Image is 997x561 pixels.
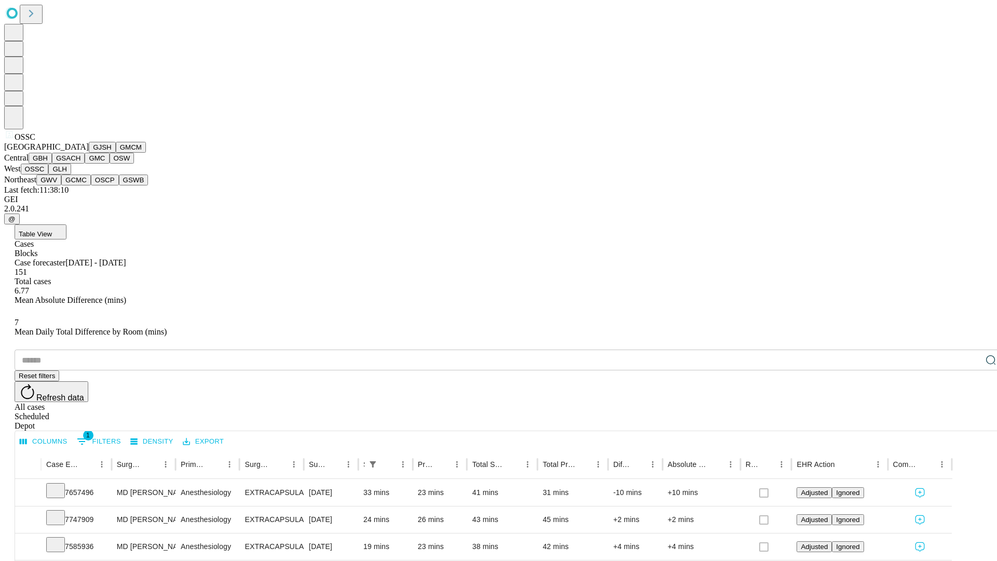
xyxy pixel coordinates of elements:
button: Menu [450,457,464,472]
span: Last fetch: 11:38:10 [4,185,69,194]
div: +2 mins [613,506,657,533]
span: Adjusted [801,516,828,524]
button: OSSC [21,164,49,175]
button: GCMC [61,175,91,185]
span: Ignored [836,516,859,524]
div: 33 mins [363,479,408,506]
div: MD [PERSON_NAME] [PERSON_NAME] Md [117,506,170,533]
button: Sort [80,457,95,472]
span: Mean Absolute Difference (mins) [15,296,126,304]
span: 151 [15,268,27,276]
span: Ignored [836,543,859,551]
button: GBH [29,153,52,164]
button: Density [128,434,176,450]
button: Adjusted [797,514,832,525]
button: GMC [85,153,109,164]
button: Ignored [832,487,864,498]
button: Expand [20,511,36,529]
span: Case forecaster [15,258,65,267]
div: MD [PERSON_NAME] [PERSON_NAME] Md [117,533,170,560]
div: Primary Service [181,460,207,469]
div: EXTRACAPSULAR CATARACT REMOVAL WITH [MEDICAL_DATA] [245,533,298,560]
button: Sort [576,457,591,472]
span: Adjusted [801,489,828,497]
div: 1 active filter [366,457,380,472]
button: Sort [272,457,287,472]
div: EXTRACAPSULAR CATARACT REMOVAL WITH [MEDICAL_DATA] [245,506,298,533]
button: Menu [871,457,885,472]
button: Menu [95,457,109,472]
span: [DATE] - [DATE] [65,258,126,267]
button: Menu [935,457,949,472]
div: Anesthesiology [181,506,234,533]
span: Mean Daily Total Difference by Room (mins) [15,327,167,336]
button: Menu [645,457,660,472]
span: Refresh data [36,393,84,402]
button: Menu [222,457,237,472]
div: +2 mins [668,506,735,533]
button: Adjusted [797,487,832,498]
div: 38 mins [472,533,532,560]
div: +10 mins [668,479,735,506]
button: Sort [709,457,723,472]
div: 2.0.241 [4,204,993,213]
div: Total Scheduled Duration [472,460,505,469]
button: Sort [760,457,774,472]
button: Reset filters [15,370,59,381]
span: Total cases [15,277,51,286]
div: 41 mins [472,479,532,506]
button: @ [4,213,20,224]
button: GWV [36,175,61,185]
span: Table View [19,230,52,238]
button: GSWB [119,175,149,185]
button: Sort [836,457,851,472]
div: 26 mins [418,506,462,533]
button: Sort [920,457,935,472]
button: Sort [208,457,222,472]
div: Scheduled In Room Duration [363,460,365,469]
div: 7657496 [46,479,106,506]
span: Reset filters [19,372,55,380]
div: Difference [613,460,630,469]
span: 1 [83,430,93,440]
span: @ [8,215,16,223]
span: Central [4,153,29,162]
div: Total Predicted Duration [543,460,575,469]
div: 7585936 [46,533,106,560]
button: Ignored [832,514,864,525]
button: OSCP [91,175,119,185]
button: Select columns [17,434,70,450]
button: Show filters [74,433,124,450]
span: [GEOGRAPHIC_DATA] [4,142,89,151]
button: Show filters [366,457,380,472]
button: Table View [15,224,66,239]
div: Surgery Date [309,460,326,469]
button: Sort [631,457,645,472]
div: Anesthesiology [181,533,234,560]
button: Adjusted [797,541,832,552]
span: West [4,164,21,173]
span: Adjusted [801,543,828,551]
div: EXTRACAPSULAR CATARACT REMOVAL WITH [MEDICAL_DATA] [245,479,298,506]
div: 42 mins [543,533,603,560]
div: 24 mins [363,506,408,533]
div: +4 mins [613,533,657,560]
button: OSW [110,153,134,164]
div: EHR Action [797,460,834,469]
div: Anesthesiology [181,479,234,506]
div: 19 mins [363,533,408,560]
button: GJSH [89,142,116,153]
button: Sort [381,457,396,472]
button: Sort [435,457,450,472]
span: Northeast [4,175,36,184]
button: Menu [520,457,535,472]
div: Surgery Name [245,460,271,469]
button: Export [180,434,226,450]
div: 23 mins [418,479,462,506]
div: Absolute Difference [668,460,708,469]
span: 7 [15,318,19,327]
button: Menu [723,457,738,472]
button: Menu [591,457,605,472]
button: Sort [327,457,341,472]
button: Sort [506,457,520,472]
